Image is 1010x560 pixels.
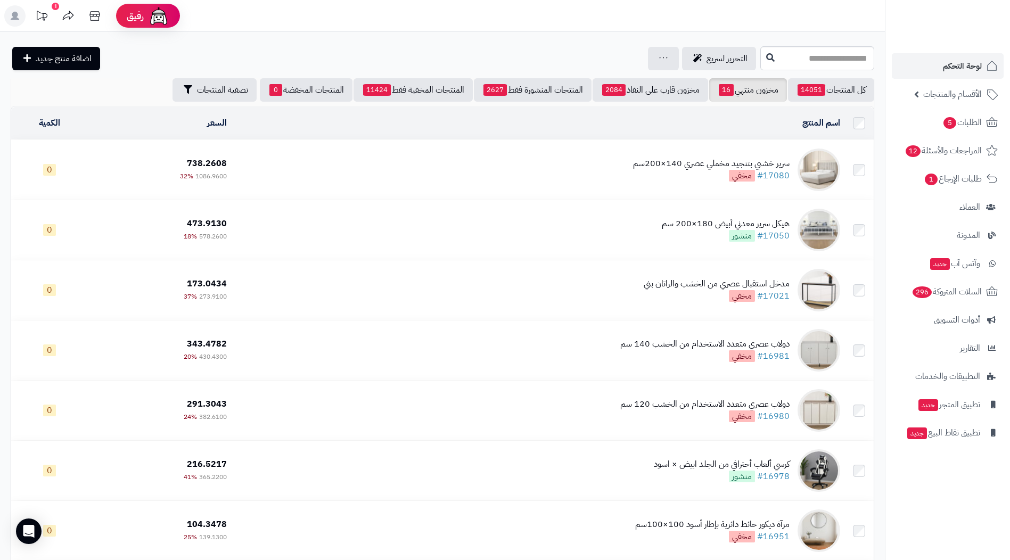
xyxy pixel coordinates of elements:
[43,284,56,296] span: 0
[757,530,790,543] a: #16951
[917,397,980,412] span: تطبيق المتجر
[184,472,197,482] span: 41%
[757,350,790,363] a: #16981
[43,164,56,176] span: 0
[682,47,756,70] a: التحرير لسريع
[923,87,982,102] span: الأقسام والمنتجات
[802,117,840,129] a: اسم المنتج
[207,117,227,129] a: السعر
[199,352,227,361] span: 430.4300
[184,532,197,542] span: 25%
[43,224,56,236] span: 0
[729,230,755,242] span: منشور
[918,399,938,411] span: جديد
[644,278,790,290] div: مدخل استقبال عصري من الخشب والراتان بني
[924,171,982,186] span: طلبات الإرجاع
[892,223,1004,248] a: المدونة
[187,157,227,170] span: 738.2608
[912,284,982,299] span: السلات المتروكة
[905,145,922,158] span: 12
[43,525,56,537] span: 0
[934,312,980,327] span: أدوات التسويق
[269,84,282,96] span: 0
[729,170,755,182] span: مخفي
[127,10,144,22] span: رفيق
[187,398,227,410] span: 291.3043
[930,258,950,270] span: جديد
[187,277,227,290] span: 173.0434
[148,5,169,27] img: ai-face.png
[929,256,980,271] span: وآتس آب
[729,290,755,302] span: مخفي
[942,115,982,130] span: الطلبات
[892,53,1004,79] a: لوحة التحكم
[654,458,790,471] div: كرسي ألعاب أحترافي من الجلد ابيض × اسود
[184,412,197,422] span: 24%
[892,166,1004,192] a: طلبات الإرجاع1
[635,518,790,531] div: مرآة ديكور حائط دائرية بإطار أسود 100×100سم
[906,425,980,440] span: تطبيق نقاط البيع
[52,3,59,10] div: 1
[483,84,507,96] span: 2627
[173,78,257,102] button: تصفية المنتجات
[43,344,56,356] span: 0
[892,392,1004,417] a: تطبيق المتجرجديد
[892,364,1004,389] a: التطبيقات والخدمات
[798,269,840,311] img: مدخل استقبال عصري من الخشب والراتان بني
[709,78,787,102] a: مخزون منتهي16
[199,232,227,241] span: 578.2600
[620,338,790,350] div: دولاب عصري متعدد الاستخدام من الخشب 140 سم
[892,335,1004,361] a: التقارير
[620,398,790,410] div: دولاب عصري متعدد الاستخدام من الخشب 120 سم
[184,292,197,301] span: 37%
[43,405,56,416] span: 0
[905,143,982,158] span: المراجعات والأسئلة
[184,352,197,361] span: 20%
[757,290,790,302] a: #17021
[798,449,840,492] img: كرسي ألعاب أحترافي من الجلد ابيض × اسود
[662,218,790,230] div: هيكل سرير معدني أبيض 180×200 سم
[729,350,755,362] span: مخفي
[943,117,957,129] span: 5
[892,307,1004,333] a: أدوات التسويق
[959,200,980,215] span: العملاء
[707,52,748,65] span: التحرير لسريع
[363,84,391,96] span: 11424
[36,52,92,65] span: اضافة منتج جديد
[798,389,840,432] img: دولاب عصري متعدد الاستخدام من الخشب 120 سم
[16,518,42,544] div: Open Intercom Messenger
[12,47,100,70] a: اضافة منتج جديد
[199,532,227,542] span: 139.1300
[757,470,790,483] a: #16978
[39,117,60,129] a: الكمية
[892,194,1004,220] a: العملاء
[915,369,980,384] span: التطبيقات والخدمات
[907,427,927,439] span: جديد
[757,229,790,242] a: #17050
[719,84,734,96] span: 16
[798,209,840,251] img: هيكل سرير معدني أبيض 180×200 سم
[729,471,755,482] span: منشور
[187,217,227,230] span: 473.9130
[912,286,932,299] span: 296
[633,158,790,170] div: سرير خشبي بتنجيد مخملي عصري 140×200سم
[757,410,790,423] a: #16980
[187,518,227,531] span: 104.3478
[199,292,227,301] span: 273.9100
[892,138,1004,163] a: المراجعات والأسئلة12
[892,279,1004,304] a: السلات المتروكة296
[184,232,197,241] span: 18%
[187,458,227,471] span: 216.5217
[892,251,1004,276] a: وآتس آبجديد
[938,13,1000,35] img: logo-2.png
[197,84,248,96] span: تصفية المنتجات
[28,5,55,29] a: تحديثات المنصة
[474,78,592,102] a: المنتجات المنشورة فقط2627
[924,173,938,186] span: 1
[788,78,874,102] a: كل المنتجات14051
[798,84,825,96] span: 14051
[43,465,56,476] span: 0
[798,509,840,552] img: مرآة ديكور حائط دائرية بإطار أسود 100×100سم
[757,169,790,182] a: #17080
[354,78,473,102] a: المنتجات المخفية فقط11424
